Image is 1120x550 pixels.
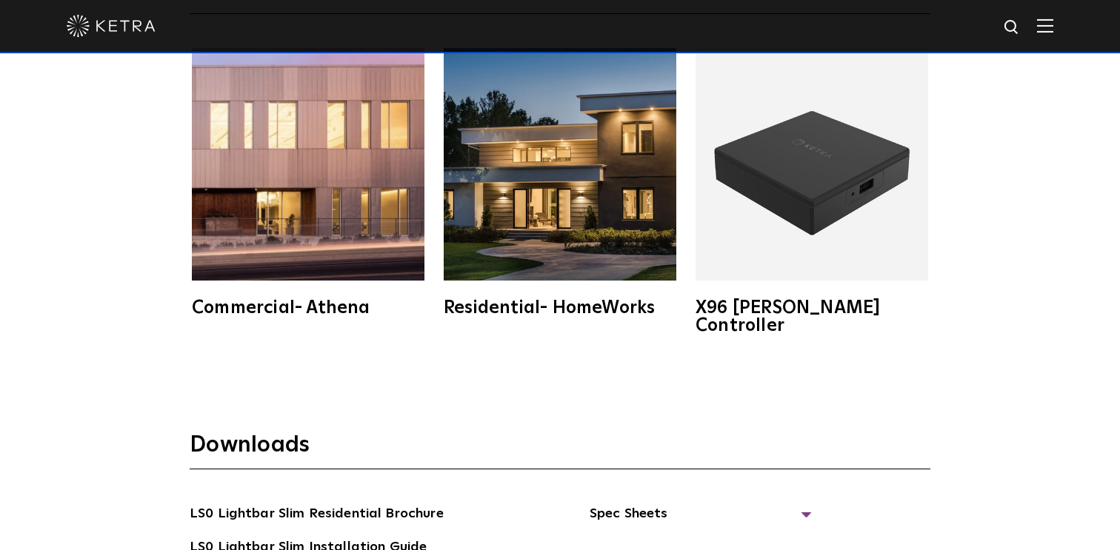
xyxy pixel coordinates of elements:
a: X96 [PERSON_NAME] Controller [693,48,930,335]
img: X96_Controller [696,48,928,281]
span: Spec Sheets [590,503,812,536]
a: LS0 Lightbar Slim Residential Brochure [190,503,444,527]
img: search icon [1003,19,1021,37]
img: ketra-logo-2019-white [67,15,156,37]
a: Residential- HomeWorks [441,48,679,317]
a: Commercial- Athena [190,48,427,317]
div: X96 [PERSON_NAME] Controller [696,299,928,335]
div: Residential- HomeWorks [444,299,676,317]
img: athena-square [192,48,424,281]
img: Hamburger%20Nav.svg [1037,19,1053,33]
div: Commercial- Athena [192,299,424,317]
img: homeworks_hero [444,48,676,281]
h3: Downloads [190,431,930,469]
